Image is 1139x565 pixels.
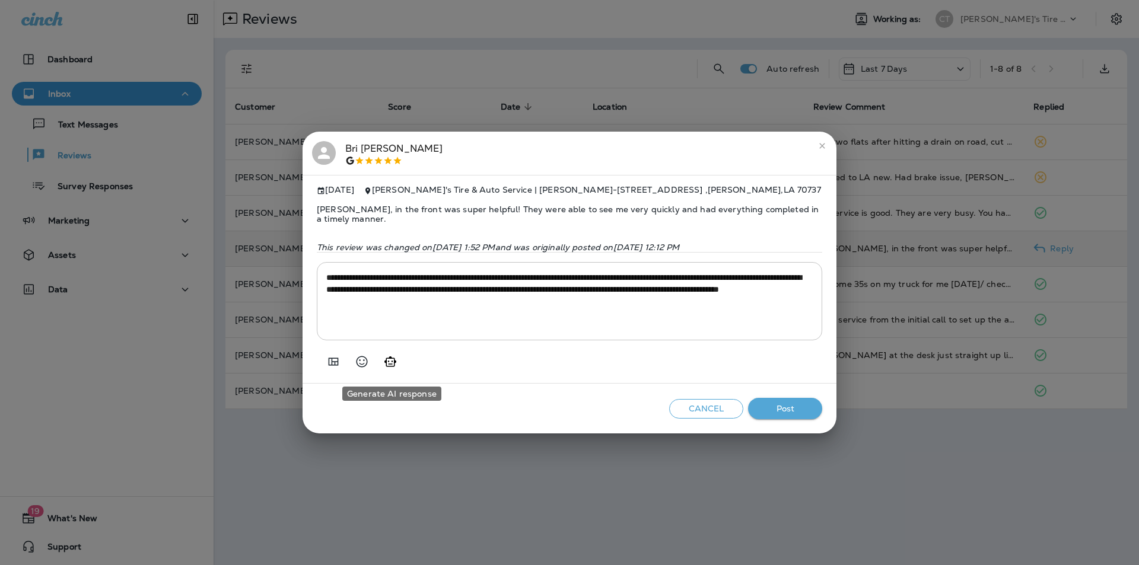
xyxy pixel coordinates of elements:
button: close [813,136,832,155]
div: Bri [PERSON_NAME] [345,141,443,166]
span: [PERSON_NAME]'s Tire & Auto Service | [PERSON_NAME] - [STREET_ADDRESS] , [PERSON_NAME] , LA 70737 [372,184,821,195]
div: Generate AI response [342,387,441,401]
span: [PERSON_NAME], in the front was super helpful! They were able to see me very quickly and had ever... [317,195,822,233]
button: Add in a premade template [322,350,345,374]
button: Generate AI response [378,350,402,374]
span: and was originally posted on [DATE] 12:12 PM [495,242,680,253]
button: Select an emoji [350,350,374,374]
span: [DATE] [317,185,354,195]
p: This review was changed on [DATE] 1:52 PM [317,242,822,252]
button: Post [748,398,822,420]
button: Cancel [669,399,743,419]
